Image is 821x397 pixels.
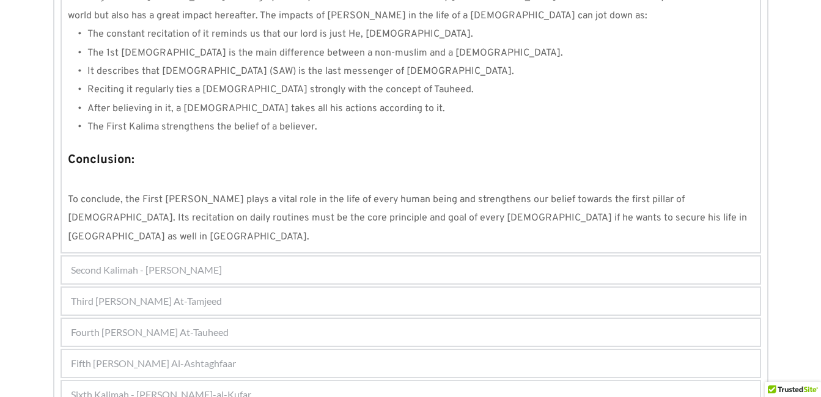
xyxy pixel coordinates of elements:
[71,263,222,277] span: Second Kalimah - [PERSON_NAME]
[68,194,749,243] span: To conclude, the First [PERSON_NAME] plays a vital role in the life of every human being and stre...
[87,121,317,133] span: The First Kalima strengthens the belief of a believer.
[87,84,474,96] span: Reciting it regularly ties a [DEMOGRAPHIC_DATA] strongly with the concept of Tauheed.
[87,65,514,78] span: It describes that [DEMOGRAPHIC_DATA] (SAW) is the last messenger of [DEMOGRAPHIC_DATA].
[87,103,445,115] span: After believing in it, a [DEMOGRAPHIC_DATA] takes all his actions according to it.
[68,152,134,168] strong: Conclusion:
[71,294,222,308] span: Third [PERSON_NAME] At-Tamjeed
[71,325,229,340] span: Fourth [PERSON_NAME] At-Tauheed
[71,356,236,371] span: Fifth [PERSON_NAME] Al-Ashtaghfaar
[87,28,473,40] span: The constant recitation of it reminds us that our lord is just He, [DEMOGRAPHIC_DATA].
[87,47,563,59] span: The 1st [DEMOGRAPHIC_DATA] is the main difference between a non-muslim and a [DEMOGRAPHIC_DATA].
